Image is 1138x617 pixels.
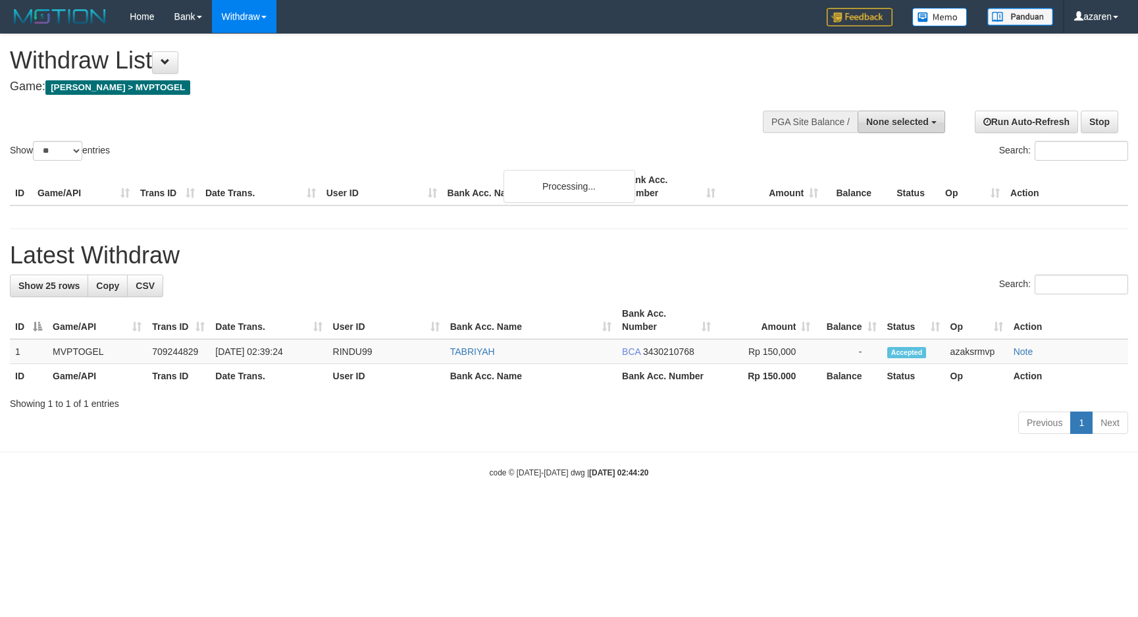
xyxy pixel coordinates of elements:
span: [PERSON_NAME] > MVPTOGEL [45,80,190,95]
th: Bank Acc. Name [442,168,619,205]
th: Amount: activate to sort column ascending [716,302,815,339]
a: CSV [127,275,163,297]
select: Showentries [33,141,82,161]
a: Show 25 rows [10,275,88,297]
td: 709244829 [147,339,210,364]
a: Stop [1081,111,1118,133]
th: Bank Acc. Number: activate to sort column ascending [617,302,716,339]
img: Button%20Memo.svg [912,8,968,26]
a: 1 [1070,412,1093,434]
th: Game/API [32,168,135,205]
td: MVPTOGEL [47,339,147,364]
th: Game/API [47,364,147,389]
input: Search: [1035,275,1128,294]
td: RINDU99 [328,339,445,364]
label: Show entries [10,141,110,161]
button: None selected [858,111,945,133]
a: Copy [88,275,128,297]
td: [DATE] 02:39:24 [210,339,327,364]
th: Op [945,364,1008,389]
th: Date Trans.: activate to sort column ascending [210,302,327,339]
td: Rp 150,000 [716,339,815,364]
td: 1 [10,339,47,364]
label: Search: [999,141,1128,161]
th: Balance [815,364,881,389]
h4: Game: [10,80,746,94]
a: Note [1014,346,1033,357]
th: Op [940,168,1005,205]
img: panduan.png [987,8,1053,26]
a: Previous [1018,412,1071,434]
th: Trans ID [147,364,210,389]
span: Show 25 rows [18,281,80,291]
th: Balance [823,168,891,205]
th: Action [1005,168,1128,205]
th: Rp 150.000 [716,364,815,389]
th: Bank Acc. Number [618,168,721,205]
span: Copy 3430210768 to clipboard [643,346,694,357]
img: Feedback.jpg [827,8,892,26]
th: ID: activate to sort column descending [10,302,47,339]
div: Showing 1 to 1 of 1 entries [10,392,1128,410]
span: CSV [136,281,155,291]
input: Search: [1035,141,1128,161]
th: Status: activate to sort column ascending [882,302,945,339]
a: TABRIYAH [450,346,495,357]
th: User ID [321,168,442,205]
div: Processing... [504,170,635,203]
label: Search: [999,275,1128,294]
th: Bank Acc. Name: activate to sort column ascending [445,302,617,339]
img: MOTION_logo.png [10,7,110,26]
th: Balance: activate to sort column ascending [815,302,881,339]
th: Action [1008,364,1128,389]
span: None selected [866,117,929,127]
th: Amount [721,168,823,205]
th: ID [10,168,32,205]
a: Next [1092,412,1128,434]
th: Trans ID: activate to sort column ascending [147,302,210,339]
span: Accepted [887,347,927,358]
a: Run Auto-Refresh [975,111,1078,133]
th: Status [882,364,945,389]
th: Date Trans. [200,168,321,205]
th: Action [1008,302,1128,339]
th: Op: activate to sort column ascending [945,302,1008,339]
strong: [DATE] 02:44:20 [589,468,648,477]
th: Bank Acc. Name [445,364,617,389]
h1: Latest Withdraw [10,242,1128,269]
th: Game/API: activate to sort column ascending [47,302,147,339]
th: ID [10,364,47,389]
th: User ID: activate to sort column ascending [328,302,445,339]
h1: Withdraw List [10,47,746,74]
th: User ID [328,364,445,389]
small: code © [DATE]-[DATE] dwg | [490,468,649,477]
th: Trans ID [135,168,200,205]
div: PGA Site Balance / [763,111,858,133]
td: azaksrmvp [945,339,1008,364]
th: Date Trans. [210,364,327,389]
td: - [815,339,881,364]
th: Bank Acc. Number [617,364,716,389]
span: BCA [622,346,640,357]
th: Status [891,168,940,205]
span: Copy [96,281,119,291]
